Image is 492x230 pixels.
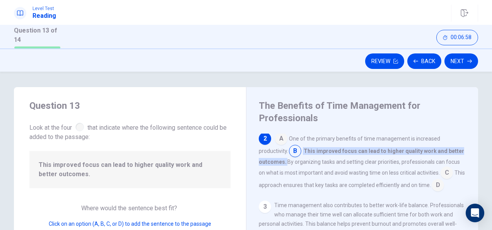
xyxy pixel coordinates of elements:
[49,221,211,227] span: Click on an option (A, B, C, or D) to add the sentence to the passage
[29,121,231,142] span: Look at the four that indicate where the following sentence could be added to the passage:
[289,145,301,157] span: B
[451,34,472,41] span: 00:06:58
[259,136,440,154] span: One of the primary benefits of time management is increased productivity.
[259,132,271,145] div: 2
[29,100,231,112] h4: Question 13
[14,26,63,45] h1: Question 13 of 14
[81,204,179,212] span: Where would the sentence best fit?
[32,6,56,11] span: Level Test
[32,11,56,21] h1: Reading
[259,100,464,124] h4: The Benefits of Time Management for Professionals
[259,147,464,166] span: This improved focus can lead to higher quality work and better outcomes.
[432,179,444,191] span: D
[441,166,453,179] span: C
[259,201,271,213] div: 3
[444,53,478,69] button: Next
[365,53,404,69] button: Review
[436,30,478,45] button: 00:06:58
[466,204,484,222] div: Open Intercom Messenger
[259,159,460,176] span: By organizing tasks and setting clear priorities, professionals can focus on what is most importa...
[39,160,221,179] span: This improved focus can lead to higher quality work and better outcomes.
[407,53,441,69] button: Back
